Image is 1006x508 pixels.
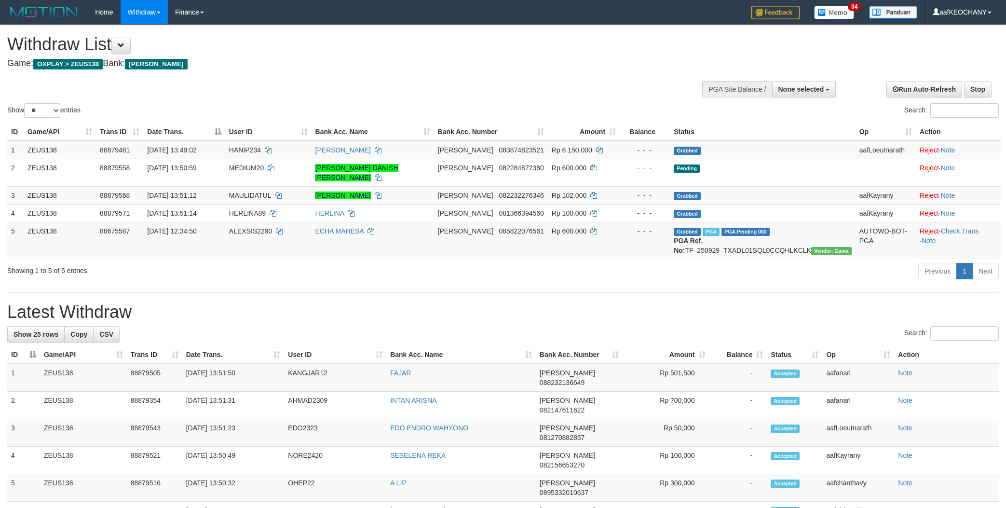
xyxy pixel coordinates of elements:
[548,123,620,141] th: Amount: activate to sort column ascending
[920,227,939,235] a: Reject
[96,123,143,141] th: Trans ID: activate to sort column ascending
[284,392,386,419] td: AHMAD2309
[315,227,364,235] a: ECHA MAHESA
[229,164,264,172] span: MEDIUM20
[709,346,767,364] th: Balance: activate to sort column ascending
[540,379,585,386] span: Copy 088232136649 to clipboard
[721,228,770,236] span: PGA Pending
[540,397,595,404] span: [PERSON_NAME]
[930,326,999,341] input: Search:
[772,81,836,97] button: None selected
[40,364,127,392] td: ZEUS138
[24,159,96,186] td: ZEUS138
[848,2,861,11] span: 34
[898,452,912,459] a: Note
[229,209,266,217] span: HERLINA89
[930,103,999,118] input: Search:
[822,447,894,474] td: aafKayrany
[7,474,40,502] td: 5
[856,204,916,222] td: aafKayrany
[898,479,912,487] a: Note
[24,204,96,222] td: ZEUS138
[100,164,130,172] span: 88879558
[623,474,709,502] td: Rp 300,000
[127,474,182,502] td: 88879516
[956,263,973,279] a: 1
[147,146,196,154] span: [DATE] 13:49:02
[147,164,196,172] span: [DATE] 13:50:59
[143,123,225,141] th: Date Trans.: activate to sort column descending
[540,479,595,487] span: [PERSON_NAME]
[771,425,800,433] span: Accepted
[702,81,772,97] div: PGA Site Balance /
[856,222,916,259] td: AUTOWD-BOT-PGA
[624,226,666,236] div: - - -
[898,397,912,404] a: Note
[182,346,285,364] th: Date Trans.: activate to sort column ascending
[916,186,1001,204] td: ·
[771,370,800,378] span: Accepted
[623,392,709,419] td: Rp 700,000
[284,474,386,502] td: OHEP22
[856,141,916,159] td: aafLoeutnarath
[972,263,999,279] a: Next
[822,474,894,502] td: aafchanthavy
[920,164,939,172] a: Reject
[24,141,96,159] td: ZEUS138
[7,35,661,54] h1: Withdraw List
[822,419,894,447] td: aafLoeutnarath
[438,164,493,172] span: [PERSON_NAME]
[147,209,196,217] span: [DATE] 13:51:14
[771,452,800,460] span: Accepted
[100,227,130,235] span: 88675587
[709,364,767,392] td: -
[315,209,344,217] a: HERLINA
[709,474,767,502] td: -
[552,209,586,217] span: Rp 100.000
[822,346,894,364] th: Op: activate to sort column ascending
[100,192,130,199] span: 88879568
[898,369,912,377] a: Note
[125,59,187,69] span: [PERSON_NAME]
[624,145,666,155] div: - - -
[623,447,709,474] td: Rp 100,000
[7,103,81,118] label: Show entries
[7,392,40,419] td: 2
[24,186,96,204] td: ZEUS138
[438,146,493,154] span: [PERSON_NAME]
[7,204,24,222] td: 4
[93,326,120,343] a: CSV
[40,474,127,502] td: ZEUS138
[886,81,962,97] a: Run Auto-Refresh
[964,81,992,97] a: Stop
[811,247,852,255] span: Vendor URL: https://trx31.1velocity.biz
[904,326,999,341] label: Search:
[941,192,955,199] a: Note
[920,209,939,217] a: Reject
[284,364,386,392] td: KANGJAR12
[778,85,824,93] span: None selected
[127,364,182,392] td: 88879505
[7,159,24,186] td: 2
[229,146,261,154] span: HANIP234
[284,346,386,364] th: User ID: activate to sort column ascending
[941,209,955,217] a: Note
[540,434,585,441] span: Copy 081270882857 to clipboard
[898,424,912,432] a: Note
[182,419,285,447] td: [DATE] 13:51:23
[767,346,822,364] th: Status: activate to sort column ascending
[7,364,40,392] td: 1
[390,369,411,377] a: FAJAR
[315,192,371,199] a: [PERSON_NAME]
[229,192,271,199] span: MAULIDATUL
[147,227,196,235] span: [DATE] 12:34:50
[916,159,1001,186] td: ·
[7,302,999,322] h1: Latest Withdraw
[623,419,709,447] td: Rp 50,000
[709,419,767,447] td: -
[674,165,700,173] span: Pending
[7,5,81,19] img: MOTION_logo.png
[822,392,894,419] td: aafanarl
[920,192,939,199] a: Reject
[70,330,87,338] span: Copy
